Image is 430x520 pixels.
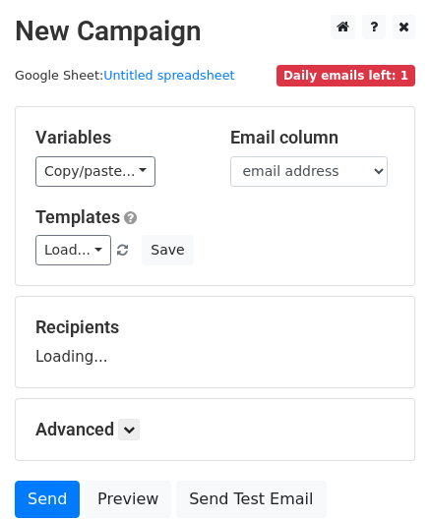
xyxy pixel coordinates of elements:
[35,317,395,338] h5: Recipients
[15,15,415,48] h2: New Campaign
[276,65,415,87] span: Daily emails left: 1
[276,68,415,83] a: Daily emails left: 1
[103,68,234,83] a: Untitled spreadsheet
[15,68,235,83] small: Google Sheet:
[35,235,111,265] a: Load...
[35,156,155,187] a: Copy/paste...
[85,481,171,518] a: Preview
[35,317,395,368] div: Loading...
[176,481,326,518] a: Send Test Email
[35,419,395,440] h5: Advanced
[230,127,396,148] h5: Email column
[15,481,80,518] a: Send
[35,206,120,227] a: Templates
[142,235,193,265] button: Save
[35,127,201,148] h5: Variables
